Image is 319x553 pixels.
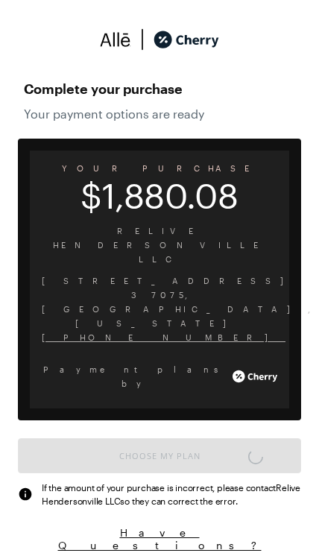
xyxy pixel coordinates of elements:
span: Payment plans by [42,362,230,391]
span: Complete your purchase [24,77,295,101]
span: $1,880.08 [30,186,289,206]
button: Have Questions? [18,525,301,552]
img: cherry_white_logo-JPerc-yG.svg [233,365,277,388]
span: [PHONE_NUMBER] [42,330,277,344]
span: If the amount of your purchase is incorrect, please contact Relive Hendersonville LLC so they can... [42,481,301,508]
span: Relive Hendersonville LLC [42,224,277,266]
button: Choose My Plan [18,438,301,473]
span: YOUR PURCHASE [30,158,289,178]
img: cherry_black_logo-DrOE_MJI.svg [154,28,219,51]
img: svg%3e [18,487,33,502]
img: svg%3e [100,28,131,51]
span: Your payment options are ready [24,107,295,121]
img: svg%3e [131,28,154,51]
span: [STREET_ADDRESS] 37075 , [GEOGRAPHIC_DATA] , [US_STATE] [42,274,277,330]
